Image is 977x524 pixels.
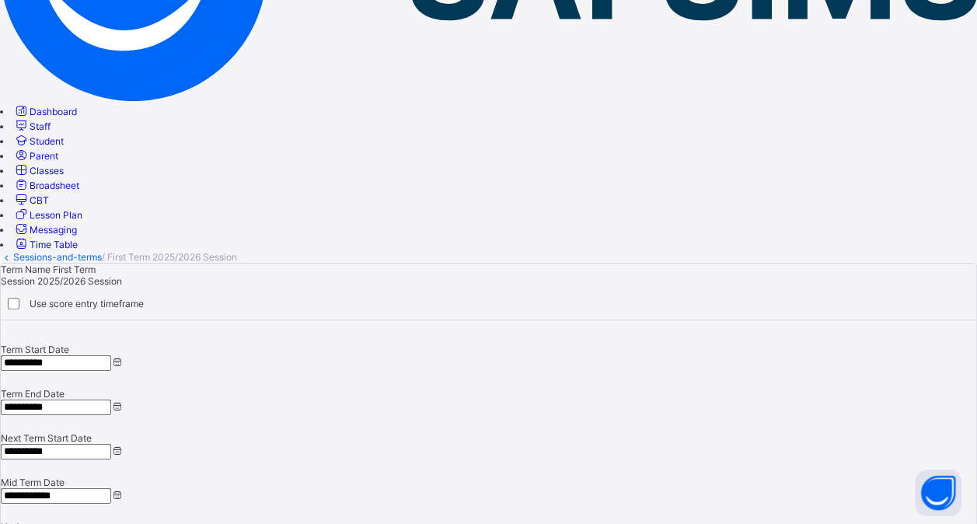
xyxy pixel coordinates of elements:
span: Term Name [1,264,53,275]
a: Lesson Plan [13,209,82,221]
button: Open asap [915,470,961,516]
a: Time Table [13,239,78,250]
a: Sessions-and-terms [13,251,102,263]
span: Broadsheet [30,180,79,191]
span: Student [30,135,64,147]
a: Messaging [13,224,77,236]
span: 2025/2026 Session [37,275,122,287]
label: Use score entry timeframe [30,298,144,309]
label: Term Start Date [1,344,69,355]
a: Broadsheet [13,180,79,191]
span: Dashboard [30,106,77,117]
label: Term End Date [1,388,65,400]
a: Classes [13,165,64,176]
span: / First Term 2025/2026 Session [102,251,237,263]
span: CBT [30,194,49,206]
span: Messaging [30,224,77,236]
a: Dashboard [13,106,77,117]
span: Session [1,275,37,287]
label: Next Term Start Date [1,432,92,444]
span: Classes [30,165,64,176]
span: Parent [30,150,58,162]
a: Parent [13,150,58,162]
span: Lesson Plan [30,209,82,221]
span: Time Table [30,239,78,250]
a: Student [13,135,64,147]
label: Mid Term Date [1,477,65,488]
span: Staff [30,121,51,132]
a: Staff [13,121,51,132]
span: First Term [53,264,96,275]
a: CBT [13,194,49,206]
